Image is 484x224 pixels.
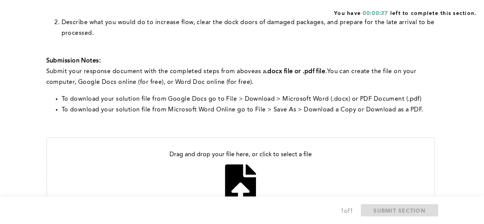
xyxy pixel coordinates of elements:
div: 1 of 1 [341,206,353,217]
span: 00:00:27 [363,11,388,16]
span: Submit your response document [46,69,144,75]
span: SUBMIT SECTION [373,207,425,214]
p: with the completed steps from above You can create the file on your computer, Google Docs online ... [46,66,435,88]
li: To download your solution file from Google Docs go to File > Download > Microsoft Word (.docx) or... [62,94,435,105]
button: SUBMIT SECTION [361,204,438,216]
span: as a [255,69,266,75]
span: . [325,69,327,75]
li: To download your solution file from Microsoft Word Online go to File > Save As > Download a Copy ... [62,105,435,115]
span: Describe what you would do to increase flow, clear the dock doors of damaged packages, and prepar... [62,20,436,36]
strong: Submission Notes: [46,58,101,64]
strong: .docx file or .pdf file [266,69,325,75]
span: You have left to complete this section. [334,8,476,17]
